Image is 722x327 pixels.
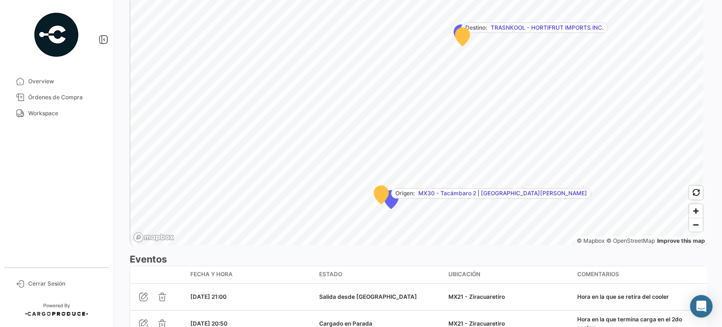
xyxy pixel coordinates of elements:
[8,73,105,89] a: Overview
[133,232,174,243] a: Mapbox logo
[28,77,102,86] span: Overview
[690,295,713,318] div: Abrir Intercom Messenger
[491,24,604,32] span: TRASNKOOL - HORTIFRUT IMPORTS INC.
[577,293,698,301] div: Hora en la que se retira del cooler
[8,89,105,105] a: Órdenes de Compra
[33,11,80,58] img: powered-by.png
[190,270,233,279] span: Fecha y Hora
[28,279,102,288] span: Cerrar Sesión
[577,270,619,279] span: Comentarios
[28,109,102,118] span: Workspace
[448,293,570,301] div: MX21 - Ziracuaretiro
[190,320,228,327] span: [DATE] 20:50
[8,105,105,121] a: Workspace
[577,237,604,244] a: Mapbox
[319,293,440,301] div: Salida desde [GEOGRAPHIC_DATA]
[465,24,487,32] span: Destino:
[315,266,444,283] datatable-header-cell: Estado
[395,189,415,198] span: Origen:
[573,266,702,283] datatable-header-cell: Comentarios
[130,253,707,266] h3: Eventos
[28,93,102,102] span: Órdenes de Compra
[606,237,655,244] a: OpenStreetMap
[448,270,480,279] span: Ubicación
[374,185,389,204] div: Map marker
[689,218,703,231] button: Zoom out
[454,24,469,43] div: Map marker
[445,266,573,283] datatable-header-cell: Ubicación
[657,237,705,244] a: Map feedback
[319,270,342,279] span: Estado
[190,293,227,300] span: [DATE] 21:00
[384,190,399,209] div: Map marker
[187,266,315,283] datatable-header-cell: Fecha y Hora
[418,189,587,198] span: MX30 - Tacámbaro 2 | [GEOGRAPHIC_DATA][PERSON_NAME]
[455,27,470,46] div: Map marker
[689,204,703,218] button: Zoom in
